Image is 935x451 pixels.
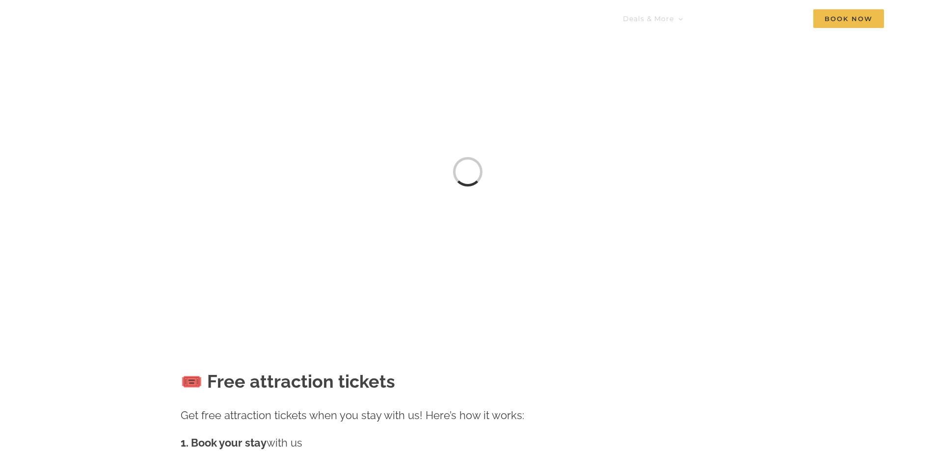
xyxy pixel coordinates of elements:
[623,9,683,28] a: Deals & More
[451,155,484,188] div: Loading...
[760,9,791,28] a: Contact
[181,436,267,449] strong: 1. Book your stay
[181,407,556,424] p: Get free attraction tickets when you stay with us! Here’s how it works:
[760,15,791,22] span: Contact
[542,9,601,28] a: Things to do
[449,9,520,28] a: Vacation homes
[705,15,729,22] span: About
[542,15,591,22] span: Things to do
[623,15,674,22] span: Deals & More
[181,371,395,392] strong: 🎟️ Free attraction tickets
[705,9,738,28] a: About
[51,11,217,33] img: Branson Family Retreats Logo
[449,15,511,22] span: Vacation homes
[449,9,884,28] nav: Main Menu
[813,9,884,28] a: Book Now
